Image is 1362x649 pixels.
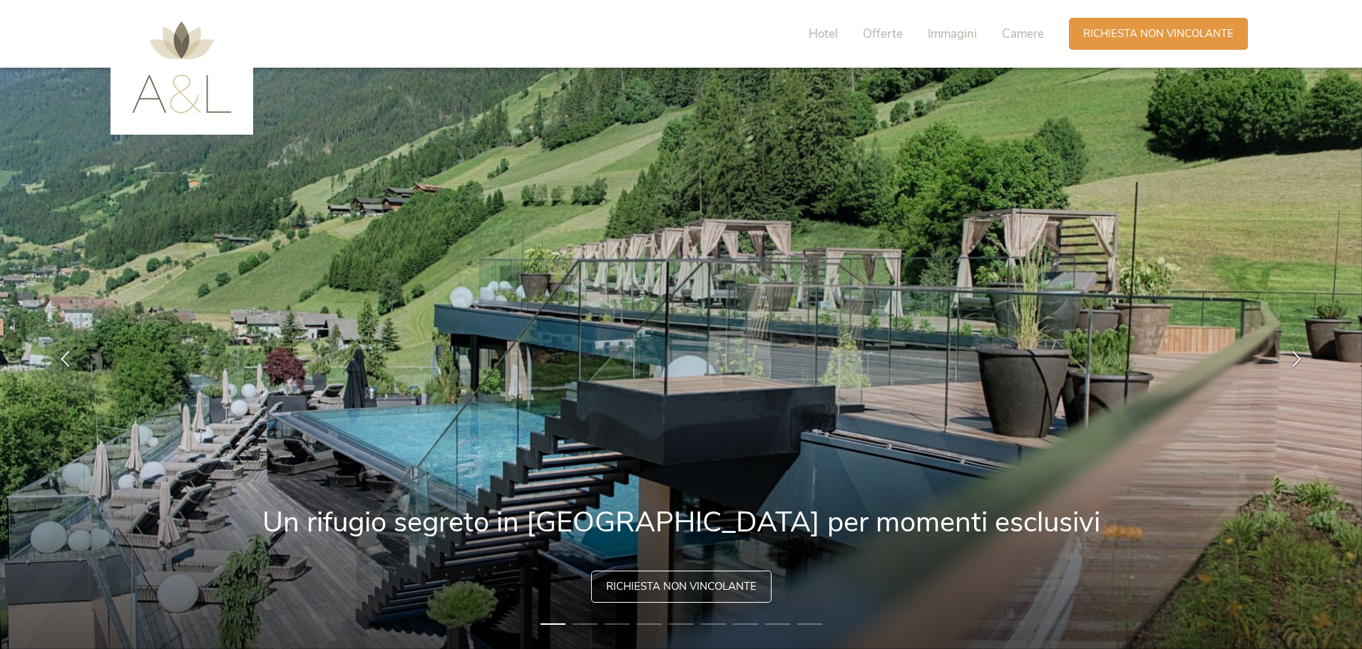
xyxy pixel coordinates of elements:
span: Immagini [928,26,977,42]
span: Offerte [863,26,903,42]
span: Richiesta non vincolante [1083,26,1234,41]
span: Camere [1002,26,1044,42]
span: Richiesta non vincolante [606,579,757,594]
img: AMONTI & LUNARIS Wellnessresort [132,21,232,113]
span: Hotel [809,26,838,42]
